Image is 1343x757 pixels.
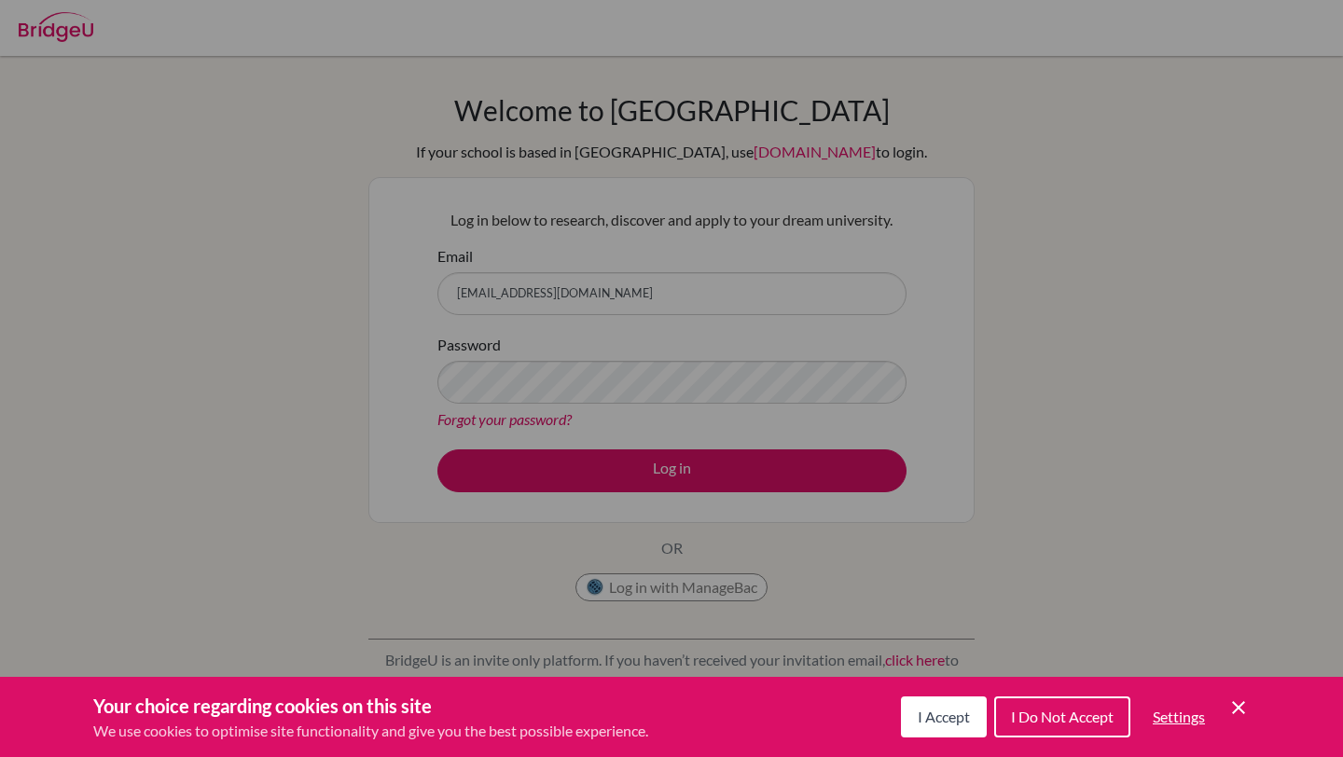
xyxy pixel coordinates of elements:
[1227,696,1250,719] button: Save and close
[1011,708,1114,725] span: I Do Not Accept
[918,708,970,725] span: I Accept
[901,696,987,737] button: I Accept
[1138,698,1220,736] button: Settings
[1153,708,1205,725] span: Settings
[93,720,648,742] p: We use cookies to optimise site functionality and give you the best possible experience.
[994,696,1130,737] button: I Do Not Accept
[93,692,648,720] h3: Your choice regarding cookies on this site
